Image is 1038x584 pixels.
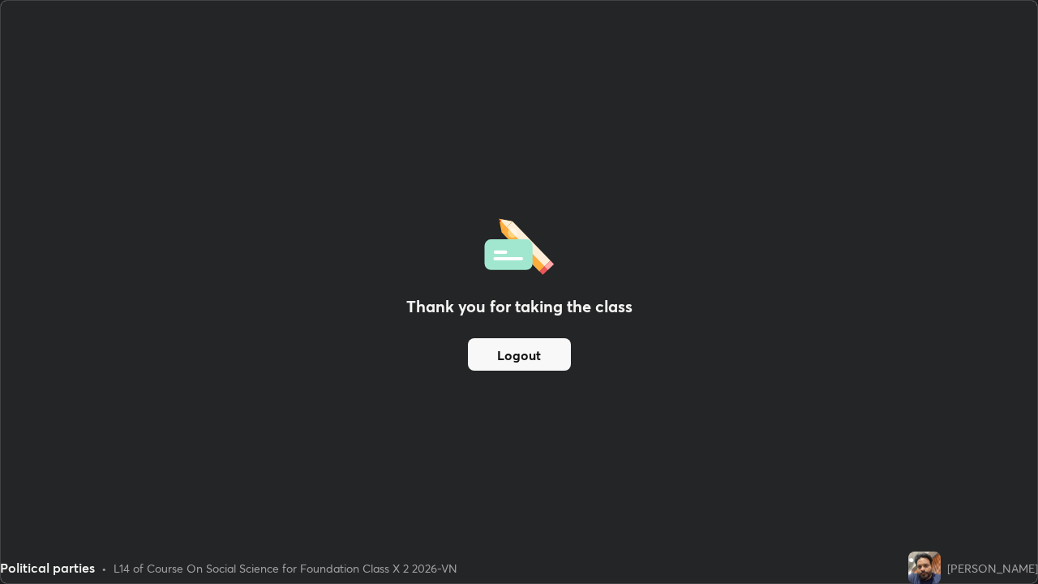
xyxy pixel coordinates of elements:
div: L14 of Course On Social Science for Foundation Class X 2 2026-VN [114,560,457,577]
h2: Thank you for taking the class [406,294,633,319]
button: Logout [468,338,571,371]
img: offlineFeedback.1438e8b3.svg [484,213,554,275]
div: • [101,560,107,577]
img: 69465bb0a14341c89828f5238919e982.jpg [908,552,941,584]
div: [PERSON_NAME] [947,560,1038,577]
